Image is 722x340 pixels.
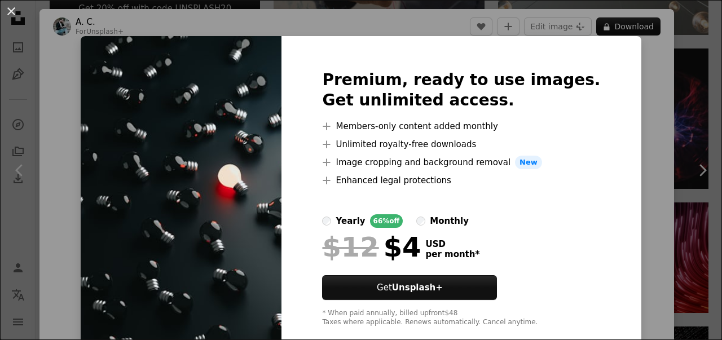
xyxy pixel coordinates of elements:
div: 66% off [370,214,403,228]
div: monthly [430,214,469,228]
h2: Premium, ready to use images. Get unlimited access. [322,70,600,111]
li: Members-only content added monthly [322,120,600,133]
div: yearly [336,214,365,228]
li: Unlimited royalty-free downloads [322,138,600,151]
strong: Unsplash+ [392,282,443,293]
span: USD [425,239,479,249]
span: per month * [425,249,479,259]
li: Image cropping and background removal [322,156,600,169]
button: GetUnsplash+ [322,275,497,300]
li: Enhanced legal protections [322,174,600,187]
span: $12 [322,232,378,262]
span: New [515,156,542,169]
div: * When paid annually, billed upfront $48 Taxes where applicable. Renews automatically. Cancel any... [322,309,600,327]
div: $4 [322,232,421,262]
input: yearly66%off [322,217,331,226]
input: monthly [416,217,425,226]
